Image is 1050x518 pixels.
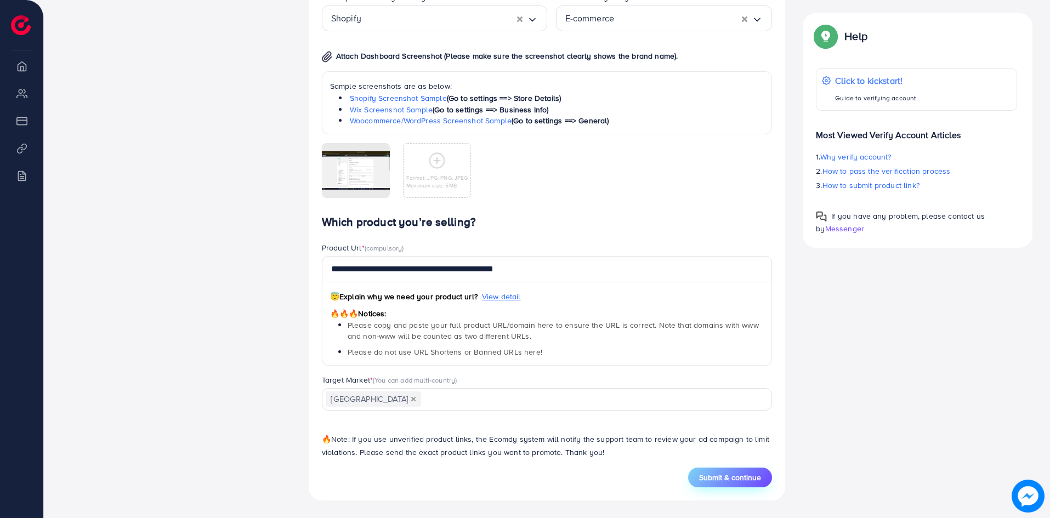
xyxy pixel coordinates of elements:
p: Help [844,30,867,43]
button: Deselect Pakistan [411,396,416,402]
div: Search for option [322,5,547,31]
img: img uploaded [322,151,390,190]
img: Popup guide [816,26,836,46]
h4: Which product you’re selling? [322,215,773,229]
span: Submit & continue [699,472,761,483]
span: Please do not use URL Shortens or Banned URLs here! [348,346,542,357]
label: Product Url [322,242,404,253]
img: img [322,51,332,62]
span: (Go to settings ==> Business Info) [433,104,548,115]
span: Explain why we need your product url? [330,291,478,302]
p: Note: If you use unverified product links, the Ecomdy system will notify the support team to revi... [322,432,773,459]
span: Notices: [330,308,387,319]
img: image [1013,481,1043,511]
span: 🔥🔥🔥 [330,308,358,319]
p: 3. [816,179,1017,192]
span: 🔥 [322,434,331,445]
p: Sample screenshots are as below: [330,79,764,93]
input: Search for option [422,391,758,408]
label: Target Market [322,374,457,385]
span: (Go to settings ==> General) [512,115,609,126]
input: Search for option [361,10,517,27]
span: How to pass the verification process [822,166,951,177]
p: 2. [816,164,1017,178]
span: 😇 [330,291,339,302]
button: Clear Selected [742,12,747,25]
span: (You can add multi-country) [373,375,457,385]
span: Please copy and paste your full product URL/domain here to ensure the URL is correct. Note that d... [348,320,759,341]
div: Search for option [322,388,773,411]
p: Click to kickstart! [835,74,916,87]
span: Messenger [825,223,864,234]
span: How to submit product link? [822,180,920,191]
span: View detail [482,291,521,302]
div: Search for option [556,5,773,31]
a: Wix Screenshot Sample [350,104,433,115]
button: Submit & continue [688,468,772,487]
span: [GEOGRAPHIC_DATA] [326,391,421,407]
p: Most Viewed Verify Account Articles [816,119,1017,141]
p: Format: JPG, PNG, JPEG [406,174,468,181]
p: Maximum size: 5MB [406,181,468,189]
input: Search for option [614,10,742,27]
span: Attach Dashboard Screenshot (Please make sure the screenshot clearly shows the brand name). [336,50,678,61]
a: Shopify Screenshot Sample [350,93,447,104]
span: If you have any problem, please contact us by [816,210,985,234]
span: (Go to settings ==> Store Details) [447,93,561,104]
p: Guide to verifying account [835,92,916,105]
button: Clear Selected [517,12,523,25]
span: Shopify [331,10,361,27]
a: Woocommerce/WordPress Screenshot Sample [350,115,512,126]
img: logo [11,15,31,35]
img: Popup guide [816,211,827,222]
span: (compulsory) [365,243,404,253]
span: Why verify account? [820,151,892,162]
p: 1. [816,150,1017,163]
span: E-commerce [565,10,615,27]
